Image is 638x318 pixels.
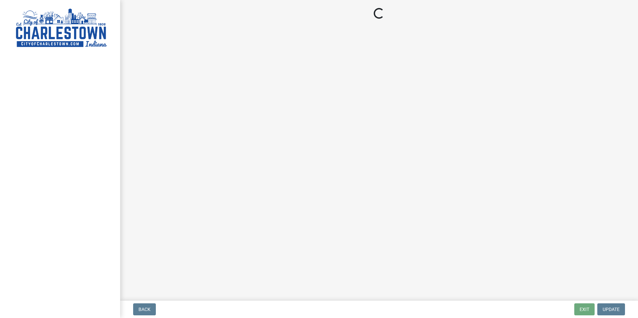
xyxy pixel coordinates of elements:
button: Exit [574,303,595,315]
span: Back [138,307,150,312]
span: Update [603,307,620,312]
button: Back [133,303,156,315]
img: City of Charlestown, Indiana [13,7,109,49]
button: Update [597,303,625,315]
